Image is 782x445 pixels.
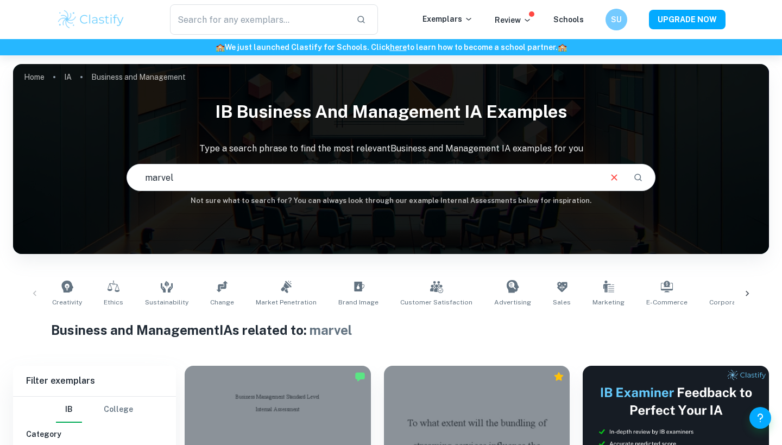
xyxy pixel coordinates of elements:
[495,14,532,26] p: Review
[256,297,317,307] span: Market Penetration
[649,10,726,29] button: UPGRADE NOW
[56,397,82,423] button: IB
[355,371,365,382] img: Marked
[709,297,781,307] span: Corporate Profitability
[51,320,731,340] h1: Business and Management IAs related to:
[26,428,163,440] h6: Category
[310,322,352,338] span: marvel
[104,397,133,423] button: College
[24,69,45,85] a: Home
[13,366,176,396] h6: Filter exemplars
[610,14,623,26] h6: SU
[216,43,225,52] span: 🏫
[13,94,769,129] h1: IB Business and Management IA examples
[338,297,379,307] span: Brand Image
[13,195,769,206] h6: Not sure what to search for? You can always look through our example Internal Assessments below f...
[422,13,473,25] p: Exemplars
[170,4,348,35] input: Search for any exemplars...
[210,297,234,307] span: Change
[592,297,625,307] span: Marketing
[646,297,688,307] span: E-commerce
[64,69,72,85] a: IA
[604,167,625,188] button: Clear
[553,371,564,382] div: Premium
[104,297,123,307] span: Ethics
[606,9,627,30] button: SU
[553,297,571,307] span: Sales
[145,297,188,307] span: Sustainability
[400,297,472,307] span: Customer Satisfaction
[629,168,647,187] button: Search
[2,41,780,53] h6: We just launched Clastify for Schools. Click to learn how to become a school partner.
[127,162,600,193] input: E.g. tech company expansion, marketing strategies, motivation theories...
[749,407,771,429] button: Help and Feedback
[558,43,567,52] span: 🏫
[553,15,584,24] a: Schools
[390,43,407,52] a: here
[494,297,531,307] span: Advertising
[91,71,186,83] p: Business and Management
[13,142,769,155] p: Type a search phrase to find the most relevant Business and Management IA examples for you
[56,9,125,30] img: Clastify logo
[52,297,82,307] span: Creativity
[56,397,133,423] div: Filter type choice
